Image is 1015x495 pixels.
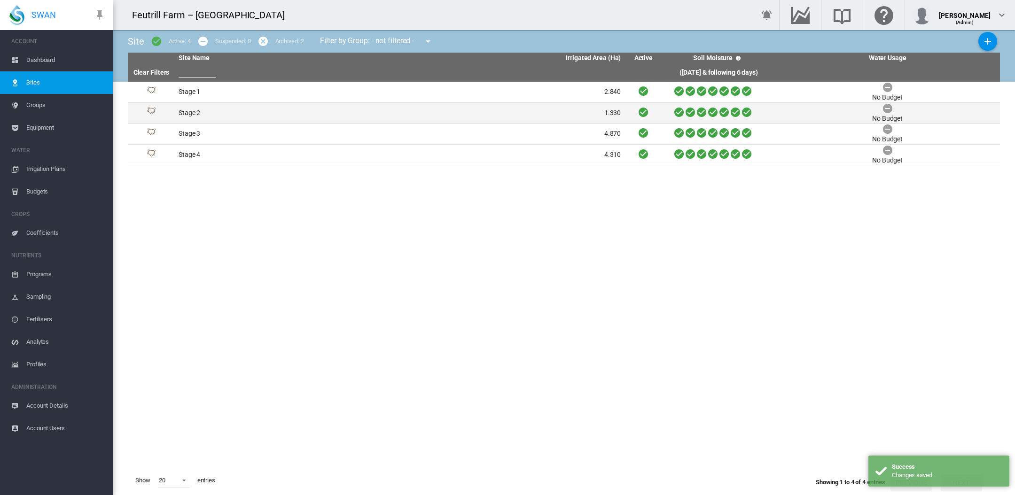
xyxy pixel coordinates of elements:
md-icon: icon-bell-ring [761,9,773,21]
span: Fertilisers [26,308,105,331]
span: Equipment [26,116,105,139]
md-icon: icon-pin [94,9,105,21]
span: Sites [26,71,105,94]
td: Stage 3 [175,124,400,144]
div: No Budget [872,93,903,102]
button: Add New Site, define start date [978,32,997,51]
div: Feutrill Farm – [GEOGRAPHIC_DATA] [132,8,293,22]
span: Groups [26,94,105,116]
span: ADMINISTRATION [11,379,105,394]
span: Budgets [26,180,105,203]
tr: Site Id: 26470 Stage 3 4.870 No Budget [128,124,1000,145]
img: 1.svg [146,149,157,161]
span: CROPS [11,207,105,222]
img: 1.svg [146,128,157,139]
span: Irrigation Plans [26,158,105,180]
div: Suspended: 0 [215,37,251,46]
tr: Site Id: 26468 Stage 1 2.840 No Budget [128,82,1000,103]
button: icon-bell-ring [757,6,776,24]
span: Account Users [26,417,105,440]
md-icon: icon-cancel [258,36,269,47]
md-icon: icon-chevron-down [996,9,1007,21]
div: Site Id: 26470 [132,128,171,139]
td: 4.870 [400,124,625,144]
md-icon: icon-minus-circle [197,36,209,47]
md-icon: icon-menu-down [422,36,434,47]
span: entries [194,472,219,488]
div: Site Id: 26468 [132,86,171,98]
th: Site Name [175,53,400,64]
img: 1.svg [146,86,157,98]
span: WATER [11,143,105,158]
md-icon: icon-checkbox-marked-circle [151,36,162,47]
md-icon: icon-plus [982,36,993,47]
span: NUTRIENTS [11,248,105,263]
md-icon: Click here for help [873,9,895,21]
div: 20 [159,477,165,484]
th: ([DATE] & following 6 days) [662,64,775,82]
th: Soil Moisture [662,53,775,64]
td: Stage 1 [175,82,400,102]
span: Coefficients [26,222,105,244]
span: Analytes [26,331,105,353]
td: Stage 4 [175,145,400,165]
tr: Site Id: 26469 Stage 2 1.330 No Budget [128,103,1000,124]
div: No Budget [872,156,903,165]
th: Irrigated Area (Ha) [400,53,625,64]
span: Showing 1 to 4 of 4 entries [816,479,885,486]
div: Site Id: 26469 [132,107,171,118]
th: Active [625,53,662,64]
img: 1.svg [146,107,157,118]
td: 2.840 [400,82,625,102]
th: Water Usage [775,53,1000,64]
tr: Site Id: 26472 Stage 4 4.310 No Budget [128,145,1000,166]
span: Programs [26,263,105,286]
div: [PERSON_NAME] [939,7,991,16]
img: SWAN-Landscape-Logo-Colour-drop.png [9,5,24,25]
div: Site Id: 26472 [132,149,171,161]
td: 4.310 [400,145,625,165]
div: Archived: 2 [275,37,304,46]
button: icon-menu-down [419,32,437,51]
span: ACCOUNT [11,34,105,49]
div: Success Changes saved. [868,456,1009,487]
span: Show [132,472,154,488]
td: Stage 2 [175,103,400,124]
span: Site [128,36,144,47]
span: Account Details [26,394,105,417]
div: Filter by Group: - not filtered - [313,32,440,51]
div: Active: 4 [169,37,191,46]
span: (Admin) [956,20,974,25]
div: No Budget [872,135,903,144]
span: Sampling [26,286,105,308]
md-icon: icon-help-circle [733,53,744,64]
span: SWAN [31,9,56,21]
md-icon: Search the knowledge base [831,9,853,21]
img: profile.jpg [913,6,931,24]
span: Dashboard [26,49,105,71]
td: 1.330 [400,103,625,124]
div: Changes saved. [892,471,1002,480]
a: Clear Filters [133,69,170,76]
div: Success [892,463,1002,471]
span: Profiles [26,353,105,376]
div: No Budget [872,114,903,124]
md-icon: Go to the Data Hub [789,9,812,21]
